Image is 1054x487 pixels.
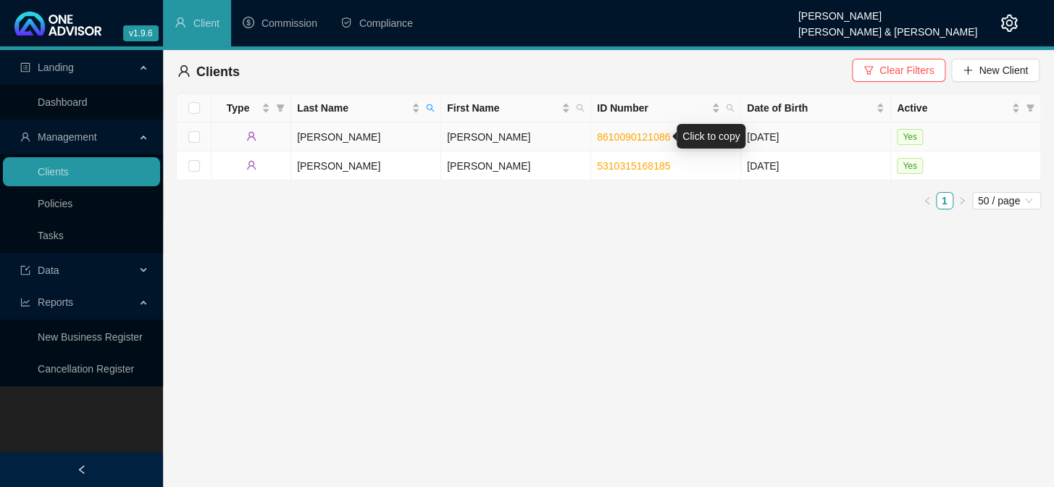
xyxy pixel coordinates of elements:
[38,296,73,308] span: Reports
[741,94,891,122] th: Date of Birth
[77,465,87,475] span: left
[273,97,288,119] span: filter
[597,131,670,143] a: 8610090121086
[897,158,923,174] span: Yes
[38,62,74,73] span: Landing
[979,62,1028,78] span: New Client
[953,192,971,209] button: right
[1000,14,1018,32] span: setting
[14,12,101,36] img: 2df55531c6924b55f21c4cf5d4484680-logo-light.svg
[798,20,977,36] div: [PERSON_NAME] & [PERSON_NAME]
[919,192,936,209] li: Previous Page
[863,65,874,75] span: filter
[38,331,143,343] a: New Business Register
[38,96,88,108] a: Dashboard
[447,100,559,116] span: First Name
[852,59,945,82] button: Clear Filters
[340,17,352,28] span: safety
[38,230,64,241] a: Tasks
[798,4,977,20] div: [PERSON_NAME]
[246,160,256,170] span: user
[246,131,256,141] span: user
[196,64,240,79] span: Clients
[891,94,1041,122] th: Active
[20,297,30,307] span: line-chart
[243,17,254,28] span: dollar
[291,122,441,151] td: [PERSON_NAME]
[175,17,186,28] span: user
[936,192,953,209] li: 1
[441,151,591,180] td: [PERSON_NAME]
[726,104,735,112] span: search
[879,62,934,78] span: Clear Filters
[193,17,219,29] span: Client
[262,17,317,29] span: Commission
[923,196,932,205] span: left
[897,100,1008,116] span: Active
[212,94,291,122] th: Type
[573,97,587,119] span: search
[597,160,670,172] a: 5310315168185
[972,192,1041,209] div: Page Size
[20,62,30,72] span: profile
[591,94,741,122] th: ID Number
[423,97,438,119] span: search
[953,192,971,209] li: Next Page
[38,198,72,209] a: Policies
[38,265,59,276] span: Data
[38,363,134,375] a: Cancellation Register
[276,104,285,112] span: filter
[123,25,159,41] span: v1.9.6
[177,64,191,78] span: user
[741,151,891,180] td: [DATE]
[723,97,737,119] span: search
[1026,104,1034,112] span: filter
[38,166,69,178] a: Clients
[747,100,873,116] span: Date of Birth
[217,100,259,116] span: Type
[1023,97,1037,119] span: filter
[576,104,585,112] span: search
[426,104,435,112] span: search
[20,265,30,275] span: import
[441,122,591,151] td: [PERSON_NAME]
[963,65,973,75] span: plus
[20,132,30,142] span: user
[597,100,708,116] span: ID Number
[677,124,745,149] div: Click to copy
[978,193,1035,209] span: 50 / page
[441,94,591,122] th: First Name
[297,100,409,116] span: Last Name
[919,192,936,209] button: left
[359,17,413,29] span: Compliance
[951,59,1040,82] button: New Client
[291,151,441,180] td: [PERSON_NAME]
[38,131,97,143] span: Management
[291,94,441,122] th: Last Name
[741,122,891,151] td: [DATE]
[937,193,953,209] a: 1
[958,196,966,205] span: right
[897,129,923,145] span: Yes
